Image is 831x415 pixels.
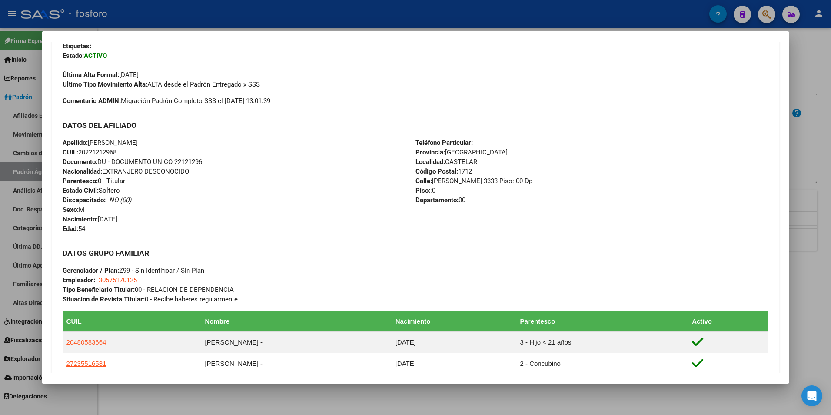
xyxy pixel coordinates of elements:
[63,267,204,274] span: Z99 - Sin Identificar / Sin Plan
[63,187,99,194] strong: Estado Civil:
[63,286,135,294] strong: Tipo Beneficiario Titular:
[415,158,477,166] span: CASTELAR
[66,338,106,346] span: 20480583664
[415,196,465,204] span: 00
[63,295,238,303] span: 0 - Recibe haberes regularmente
[415,187,435,194] span: :0
[516,311,688,331] th: Parentesco
[63,225,85,233] span: 54
[63,206,79,214] strong: Sexo:
[415,158,445,166] strong: Localidad:
[63,196,106,204] strong: Discapacitado:
[63,167,189,175] span: EXTRANJERO DESCONOCIDO
[63,206,84,214] span: M
[415,148,445,156] strong: Provincia:
[63,80,260,88] span: ALTA desde el Padrón Entregado x SSS
[63,215,98,223] strong: Nacimiento:
[415,196,459,204] strong: Departamento:
[63,167,102,175] strong: Nacionalidad:
[63,71,119,79] strong: Última Alta Formal:
[415,139,473,147] strong: Teléfono Particular:
[415,177,432,185] strong: Calle:
[63,80,147,88] strong: Ultimo Tipo Movimiento Alta:
[63,187,120,194] span: Soltero
[63,286,234,294] span: 00 - RELACION DE DEPENDENCIA
[392,331,516,353] td: [DATE]
[63,177,98,185] strong: Parentesco:
[99,276,137,284] span: 30575170125
[63,97,121,105] strong: Comentario ADMIN:
[392,311,516,331] th: Nacimiento
[688,311,768,331] th: Activo
[63,311,201,331] th: CUIL
[415,148,508,156] span: [GEOGRAPHIC_DATA]
[63,215,117,223] span: [DATE]
[63,52,84,60] strong: Estado:
[201,331,392,353] td: [PERSON_NAME] -
[63,158,202,166] span: DU - DOCUMENTO UNICO 22121296
[63,42,91,50] strong: Etiquetas:
[516,331,688,353] td: 3 - Hijo < 21 años
[63,248,769,258] h3: DATOS GRUPO FAMILIAR
[201,353,392,374] td: [PERSON_NAME] -
[415,167,458,175] strong: Código Postal:
[415,167,472,175] span: 1712
[63,71,139,79] span: [DATE]
[63,148,116,156] span: 20221212968
[63,158,97,166] strong: Documento:
[63,139,88,147] strong: Apellido:
[801,385,822,406] div: Open Intercom Messenger
[392,353,516,374] td: [DATE]
[63,177,125,185] span: 0 - Titular
[201,311,392,331] th: Nombre
[63,267,119,274] strong: Gerenciador / Plan:
[66,360,106,367] span: 27235516581
[63,148,78,156] strong: CUIL:
[63,96,270,106] span: Migración Padrón Completo SSS el [DATE] 13:01:39
[415,187,430,194] strong: Piso:
[109,196,131,204] i: NO (00)
[63,276,95,284] strong: Empleador:
[63,295,145,303] strong: Situacion de Revista Titular:
[516,353,688,374] td: 2 - Concubino
[415,177,532,185] span: [PERSON_NAME] 3333 Piso: 00 Dp
[84,52,107,60] strong: ACTIVO
[63,225,78,233] strong: Edad:
[63,120,769,130] h3: DATOS DEL AFILIADO
[63,139,138,147] span: [PERSON_NAME]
